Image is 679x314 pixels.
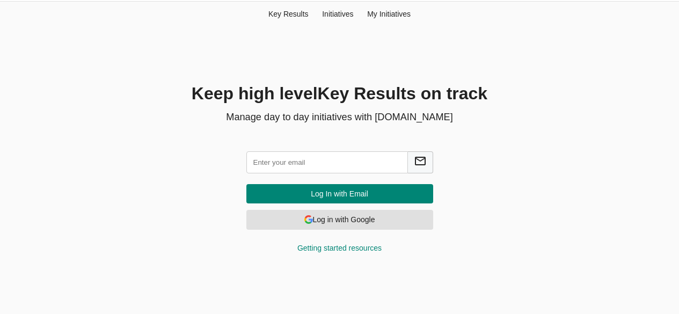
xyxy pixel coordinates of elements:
span: Log in with Google [255,213,425,227]
img: Log in with Google [304,215,313,224]
div: Key Result s [261,9,315,19]
h1: Keep high level Key Result s on track [95,82,585,106]
div: Initiatives [315,9,360,19]
div: Getting started resources [246,243,433,253]
span: Log In with Email [255,187,425,201]
div: My Initiatives [360,9,418,19]
p: Manage day to day initiatives with [DOMAIN_NAME] [95,110,585,124]
button: Log in with GoogleLog in with Google [246,210,433,230]
input: Enter your email [246,151,408,173]
button: Log In with Email [246,184,433,204]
